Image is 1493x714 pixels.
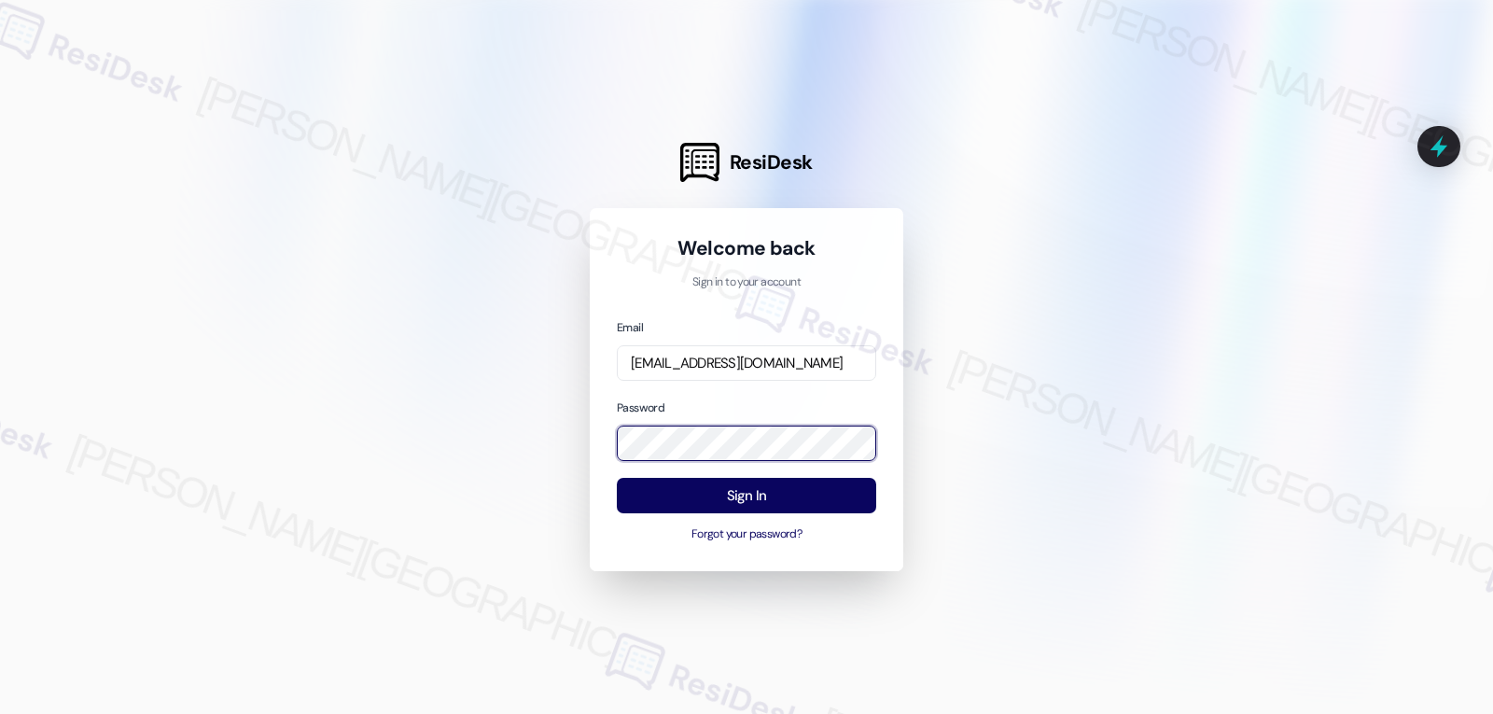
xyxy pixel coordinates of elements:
p: Sign in to your account [617,274,876,291]
label: Password [617,400,664,415]
input: name@example.com [617,345,876,382]
button: Sign In [617,478,876,514]
label: Email [617,320,643,335]
span: ResiDesk [730,149,813,175]
h1: Welcome back [617,235,876,261]
button: Forgot your password? [617,526,876,543]
img: ResiDesk Logo [680,143,719,182]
